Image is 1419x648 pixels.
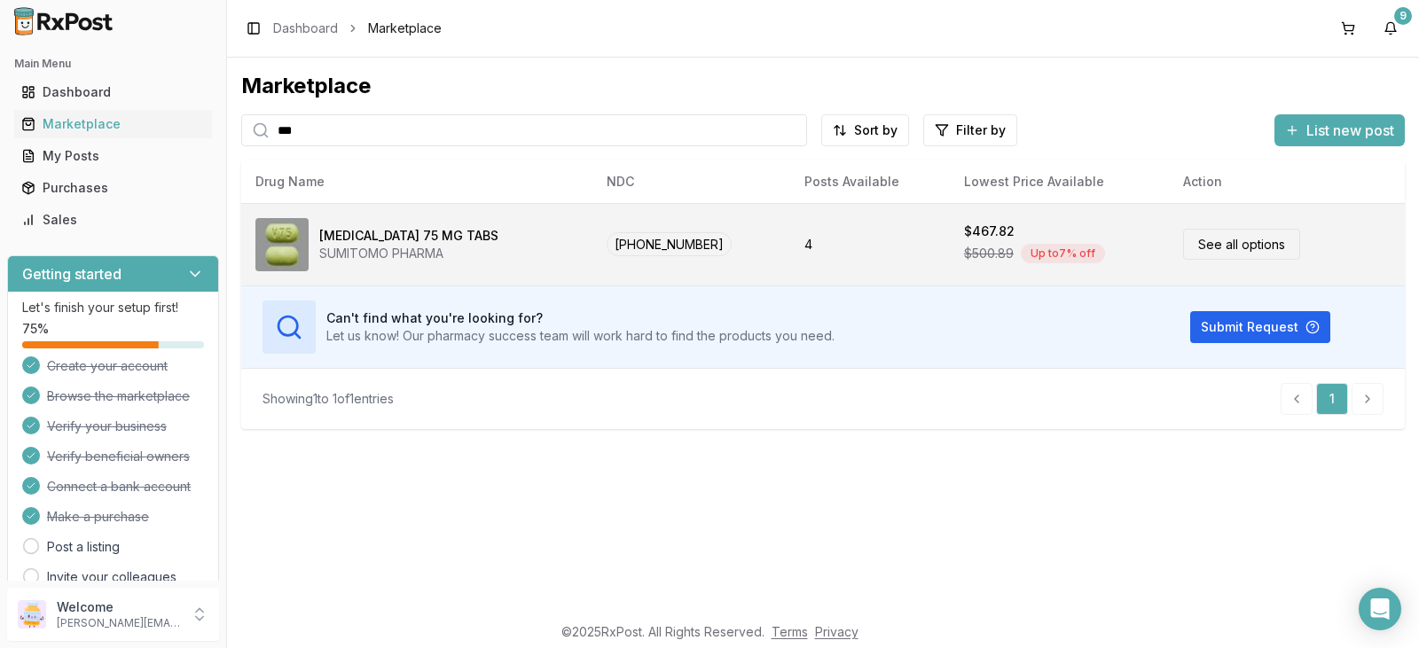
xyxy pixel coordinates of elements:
[57,598,180,616] p: Welcome
[57,616,180,630] p: [PERSON_NAME][EMAIL_ADDRESS][DOMAIN_NAME]
[47,568,176,586] a: Invite your colleagues
[47,478,191,496] span: Connect a bank account
[14,57,212,71] h2: Main Menu
[47,357,168,375] span: Create your account
[263,390,394,408] div: Showing 1 to 1 of 1 entries
[241,72,1405,100] div: Marketplace
[326,309,835,327] h3: Can't find what you're looking for?
[592,160,791,203] th: NDC
[21,147,205,165] div: My Posts
[7,174,219,202] button: Purchases
[47,418,167,435] span: Verify your business
[47,387,190,405] span: Browse the marketplace
[1274,114,1405,146] button: List new post
[7,78,219,106] button: Dashboard
[14,204,212,236] a: Sales
[956,121,1006,139] span: Filter by
[1306,120,1394,141] span: List new post
[319,245,498,262] div: SUMITOMO PHARMA
[923,114,1017,146] button: Filter by
[815,624,858,639] a: Privacy
[854,121,898,139] span: Sort by
[22,299,204,316] p: Let's finish your setup first!
[1376,14,1405,43] button: 9
[18,600,46,628] img: User avatar
[1190,311,1330,343] button: Submit Request
[22,320,49,338] span: 75 %
[326,327,835,345] p: Let us know! Our pharmacy success team will work hard to find the products you need.
[790,203,950,285] td: 4
[1169,160,1405,203] th: Action
[1183,229,1300,260] a: See all options
[772,624,808,639] a: Terms
[14,76,212,108] a: Dashboard
[21,115,205,133] div: Marketplace
[241,160,592,203] th: Drug Name
[821,114,909,146] button: Sort by
[47,448,190,465] span: Verify beneficial owners
[47,538,120,556] a: Post a listing
[21,83,205,101] div: Dashboard
[368,20,442,37] span: Marketplace
[964,245,1014,262] span: $500.89
[950,160,1169,203] th: Lowest Price Available
[22,263,122,285] h3: Getting started
[7,7,121,35] img: RxPost Logo
[14,140,212,172] a: My Posts
[7,110,219,138] button: Marketplace
[1274,123,1405,141] a: List new post
[273,20,338,37] a: Dashboard
[21,179,205,197] div: Purchases
[7,206,219,234] button: Sales
[14,108,212,140] a: Marketplace
[1281,383,1384,415] nav: pagination
[319,227,498,245] div: [MEDICAL_DATA] 75 MG TABS
[607,232,732,256] span: [PHONE_NUMBER]
[1021,244,1105,263] div: Up to 7 % off
[21,211,205,229] div: Sales
[1394,7,1412,25] div: 9
[14,172,212,204] a: Purchases
[790,160,950,203] th: Posts Available
[7,142,219,170] button: My Posts
[255,218,309,271] img: Gemtesa 75 MG TABS
[964,223,1015,240] div: $467.82
[47,508,149,526] span: Make a purchase
[1359,588,1401,630] div: Open Intercom Messenger
[273,20,442,37] nav: breadcrumb
[1316,383,1348,415] a: 1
